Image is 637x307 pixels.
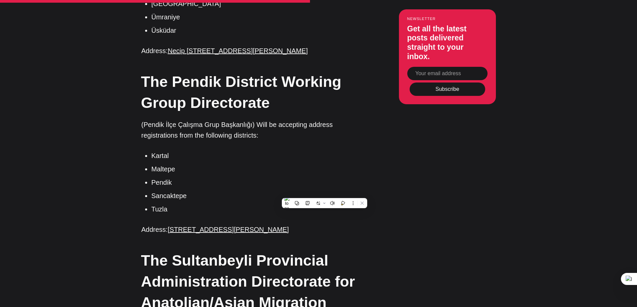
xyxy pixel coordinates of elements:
button: Subscribe [410,83,485,96]
a: [STREET_ADDRESS][PERSON_NAME] [168,226,289,233]
li: Üsküdar [151,25,365,35]
h2: The Pendik District Working Group Directorate [141,71,365,113]
p: Address: [141,45,365,56]
p: Address: [141,224,365,235]
small: Newsletter [407,17,488,21]
li: Maltepe [151,164,365,174]
input: Your email address [407,67,488,80]
a: Necip [STREET_ADDRESS][PERSON_NAME] [168,47,308,54]
li: Kartal [151,151,365,161]
li: Pendik [151,177,365,187]
li: Sancaktepe [151,191,365,201]
li: Tuzla [151,204,365,214]
h3: Get all the latest posts delivered straight to your inbox. [407,24,488,61]
p: (Pendik İlçe Çalışma Grup Başkanlığı) Will be accepting address registrations from the following ... [141,119,365,141]
li: Ümraniye [151,12,365,22]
